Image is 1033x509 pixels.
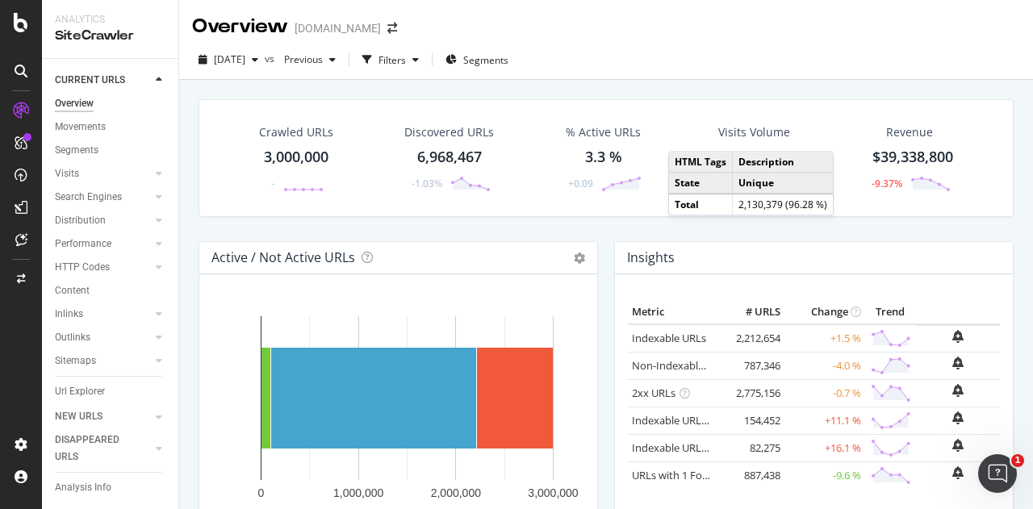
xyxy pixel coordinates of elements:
h4: Active / Not Active URLs [211,247,355,269]
div: DISAPPEARED URLS [55,432,136,465]
span: $39,338,800 [872,147,953,166]
div: 6,905,536 [721,147,786,168]
div: Visits Volume [718,124,790,140]
a: Url Explorer [55,383,167,400]
div: NEW URLS [55,408,102,425]
div: Analysis Info [55,479,111,496]
div: - [272,177,275,190]
a: Overview [55,95,167,112]
td: HTML Tags [669,152,733,173]
a: Inlinks [55,306,151,323]
div: bell-plus [952,466,964,479]
span: vs [265,52,278,65]
div: -9.37% [872,177,902,190]
div: Inlinks [55,306,83,323]
a: Non-Indexable URLs [632,358,730,373]
div: bell-plus [952,411,964,424]
text: 0 [258,486,265,499]
div: +0.09 [568,177,593,190]
a: Indexable URLs [632,331,706,345]
td: 82,275 [720,434,784,461]
div: -1.03% [412,177,442,190]
iframe: Intercom live chat [978,454,1017,493]
div: Url Explorer [55,383,105,400]
th: Change [784,300,865,324]
text: 3,000,000 [528,486,578,499]
td: Description [733,152,834,173]
a: Content [55,282,167,299]
th: # URLS [720,300,784,324]
a: Sitemaps [55,353,151,369]
a: Indexable URLs with Bad Description [632,440,808,455]
button: Filters [356,47,425,73]
td: Total [669,194,733,215]
text: 1,000,000 [333,486,383,499]
td: 887,438 [720,461,784,489]
td: -9.6 % [784,461,865,489]
a: Distribution [55,212,151,229]
a: URLs with 1 Follow Inlink [632,468,751,482]
div: bell-plus [952,357,964,369]
i: Options [574,252,585,264]
div: Discovered URLs [404,124,494,140]
div: Visits [55,165,79,182]
div: Performance [55,236,111,252]
a: DISAPPEARED URLS [55,432,151,465]
div: 3,000,000 [264,147,328,168]
td: -4.0 % [784,352,865,379]
span: Previous [278,52,323,66]
th: Metric [628,300,720,324]
a: Indexable URLs with Bad H1 [632,413,767,428]
div: Outlinks [55,329,90,346]
div: Movements [55,119,106,136]
div: 3.3 % [585,147,622,168]
div: bell-plus [952,330,964,343]
td: 2,775,156 [720,379,784,407]
h4: Insights [627,247,675,269]
div: Filters [378,53,406,67]
div: bell-plus [952,384,964,397]
a: 2xx URLs [632,386,675,400]
a: HTTP Codes [55,259,151,276]
div: Analytics [55,13,165,27]
td: 2,212,654 [720,324,784,353]
div: % Active URLs [566,124,641,140]
td: 154,452 [720,407,784,434]
div: SiteCrawler [55,27,165,45]
a: Analysis Info [55,479,167,496]
td: +1.5 % [784,324,865,353]
div: Segments [55,142,98,159]
a: Segments [55,142,167,159]
td: Unique [733,173,834,194]
td: +16.1 % [784,434,865,461]
div: HTTP Codes [55,259,110,276]
button: Segments [439,47,515,73]
td: 2,130,379 (96.28 %) [733,194,834,215]
div: Crawled URLs [259,124,333,140]
span: 1 [1011,454,1024,467]
a: Outlinks [55,329,151,346]
td: State [669,173,733,194]
span: 2025 Oct. 4th [214,52,245,66]
div: Overview [55,95,94,112]
a: Visits [55,165,151,182]
button: [DATE] [192,47,265,73]
div: [DOMAIN_NAME] [295,20,381,36]
span: Segments [463,53,508,67]
a: Movements [55,119,167,136]
div: CURRENT URLS [55,72,125,89]
div: Distribution [55,212,106,229]
text: 2,000,000 [431,486,481,499]
div: Sitemaps [55,353,96,369]
div: Content [55,282,90,299]
div: 6,968,467 [417,147,482,168]
div: bell-plus [952,439,964,452]
td: 787,346 [720,352,784,379]
div: Search Engines [55,189,122,206]
td: +11.1 % [784,407,865,434]
a: Search Engines [55,189,151,206]
span: Revenue [886,124,933,140]
button: Previous [278,47,342,73]
th: Trend [865,300,915,324]
div: arrow-right-arrow-left [387,23,397,34]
